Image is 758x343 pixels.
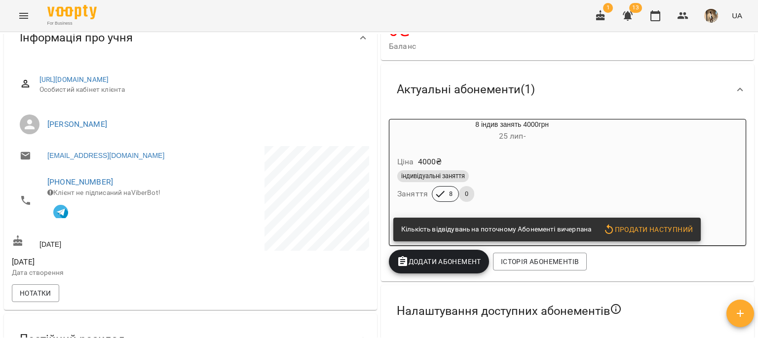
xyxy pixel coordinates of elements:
[389,250,489,273] button: Додати Абонемент
[397,155,414,169] h6: Ціна
[728,6,746,25] button: UA
[47,197,74,224] button: Клієнт підписаний на VooptyBot
[397,172,469,181] span: індивідуальні заняття
[443,190,458,198] span: 8
[397,256,481,267] span: Додати Абонемент
[499,131,526,141] span: 25 лип -
[47,5,97,19] img: Voopty Logo
[397,82,535,97] span: Актуальні абонементи ( 1 )
[4,12,377,63] div: Інформація про учня
[381,285,754,337] div: Налаштування доступних абонементів
[12,4,36,28] button: Menu
[20,30,133,45] span: Інформація про учня
[418,156,442,168] p: 4000 ₴
[12,284,59,302] button: Нотатки
[459,190,474,198] span: 0
[389,119,635,143] div: 8 індив занять 4000грн
[493,253,587,270] button: Історія абонементів
[603,224,693,235] span: Продати наступний
[12,256,189,268] span: [DATE]
[389,119,635,214] button: 8 індив занять 4000грн25 лип- Ціна4000₴індивідуальні заняттяЗаняття80
[381,64,754,115] div: Актуальні абонементи(1)
[401,221,591,238] div: Кількість відвідувань на поточному Абонементі вичерпана
[39,76,109,83] a: [URL][DOMAIN_NAME]
[39,85,361,95] span: Особистий кабінет клієнта
[599,221,697,238] button: Продати наступний
[629,3,642,13] span: 13
[610,303,622,315] svg: Якщо не обрано жодного, клієнт зможе побачити всі публічні абонементи
[47,177,113,187] a: [PHONE_NUMBER]
[47,119,107,129] a: [PERSON_NAME]
[732,10,742,21] span: UA
[397,303,622,319] span: Налаштування доступних абонементів
[20,287,51,299] span: Нотатки
[603,3,613,13] span: 1
[501,256,579,267] span: Історія абонементів
[397,187,428,201] h6: Заняття
[53,205,68,220] img: Telegram
[389,40,653,52] span: Баланс
[47,189,160,196] span: Клієнт не підписаний на ViberBot!
[47,20,97,27] span: For Business
[47,151,164,160] a: [EMAIL_ADDRESS][DOMAIN_NAME]
[10,233,190,251] div: [DATE]
[704,9,718,23] img: 2a62ede1beb3f2f8ac37e3d35552d8e0.jpg
[12,268,189,278] p: Дата створення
